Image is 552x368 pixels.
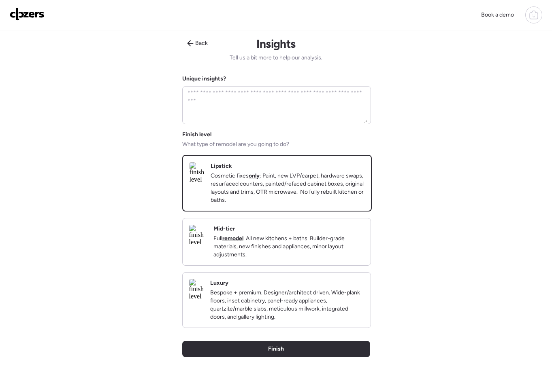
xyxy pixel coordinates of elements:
[256,37,296,51] h1: Insights
[182,75,226,82] label: Unique insights?
[189,225,207,246] img: finish level
[182,131,211,139] span: Finish level
[268,345,284,353] span: Finish
[211,172,364,204] p: Cosmetic fixes : Paint, new LVP/carpet, hardware swaps, resurfaced counters, painted/refaced cabi...
[190,162,204,183] img: finish level
[210,289,364,321] p: Bespoke + premium. Designer/architect driven. Wide-plank floors, inset cabinetry, panel-ready app...
[211,162,232,170] h2: Lipstick
[481,11,514,18] span: Book a demo
[249,172,260,179] strong: only
[210,279,228,287] h2: Luxury
[222,235,243,242] strong: remodel
[10,8,45,21] img: Logo
[213,235,364,259] p: Full . All new kitchens + baths. Builder-grade materials, new finishes and appliances, minor layo...
[195,39,208,47] span: Back
[230,54,322,62] span: Tell us a bit more to help our analysis.
[182,140,289,148] span: What type of remodel are you going to do?
[189,279,204,300] img: finish level
[213,225,235,233] h2: Mid-tier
